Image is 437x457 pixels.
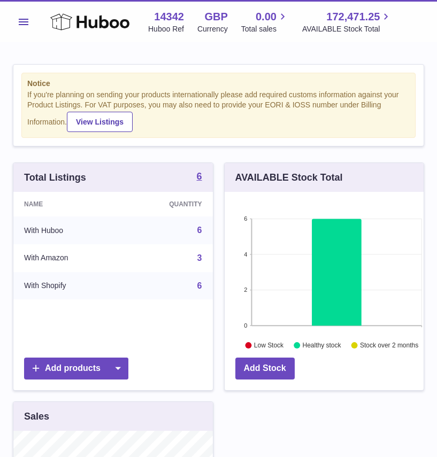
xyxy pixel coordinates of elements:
[254,342,283,350] text: Low Stock
[67,112,133,132] a: View Listings
[235,171,343,184] h3: AVAILABLE Stock Total
[13,216,122,244] td: With Huboo
[148,24,184,34] div: Huboo Ref
[302,24,393,34] span: AVAILABLE Stock Total
[197,281,202,290] a: 6
[197,253,202,262] a: 3
[197,226,202,235] a: 6
[196,172,202,183] a: 6
[326,10,380,24] span: 172,471.25
[244,251,247,258] text: 4
[256,10,277,24] span: 0.00
[13,244,122,272] td: With Amazon
[302,342,341,350] text: Healthy stock
[197,24,228,34] div: Currency
[27,79,410,89] strong: Notice
[154,10,184,24] strong: 14342
[196,172,202,181] strong: 6
[302,10,393,34] a: 172,471.25 AVAILABLE Stock Total
[241,24,289,34] span: Total sales
[235,358,295,379] a: Add Stock
[244,287,247,293] text: 2
[24,171,86,184] h3: Total Listings
[24,410,49,423] h3: Sales
[204,10,227,24] strong: GBP
[244,215,247,222] text: 6
[122,192,213,216] th: Quantity
[13,272,122,300] td: With Shopify
[24,358,128,379] a: Add products
[244,322,247,329] text: 0
[360,342,418,350] text: Stock over 2 months
[27,90,410,131] div: If you're planning on sending your products internationally please add required customs informati...
[13,192,122,216] th: Name
[241,10,289,34] a: 0.00 Total sales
